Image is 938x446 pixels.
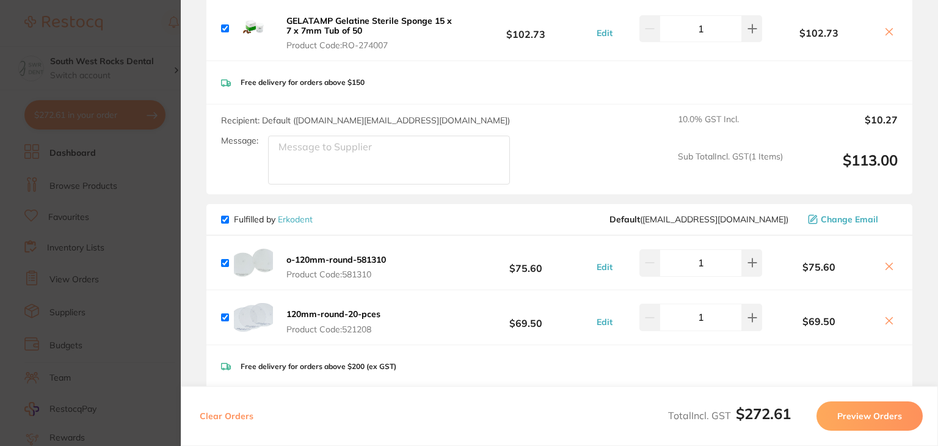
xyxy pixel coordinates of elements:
span: Sub Total Incl. GST ( 1 Items) [678,152,783,185]
button: o-120mm-round-581310 Product Code:581310 [283,254,390,280]
output: $113.00 [793,152,898,185]
button: GELATAMP Gelatine Sterile Sponge 15 x 7 x 7mm Tub of 50 Product Code:RO-274007 [283,15,458,51]
output: $10.27 [793,114,898,141]
button: Edit [593,27,616,38]
span: Product Code: RO-274007 [286,40,454,50]
p: Free delivery for orders above $150 [241,78,365,87]
button: Change Email [804,214,898,225]
a: Erkodent [278,214,313,225]
span: 10.0 % GST Incl. [678,114,783,141]
b: $69.50 [762,316,876,327]
span: support@erkodent.com.au [609,214,788,224]
span: Recipient: Default ( [DOMAIN_NAME][EMAIL_ADDRESS][DOMAIN_NAME] ) [221,115,510,126]
img: Mmk4Y3Y4NA [234,303,273,332]
span: Total Incl. GST [668,409,791,422]
button: Clear Orders [196,401,257,431]
span: Product Code: 581310 [286,269,386,279]
button: Preview Orders [816,401,923,431]
b: 120mm-round-20-pces [286,309,380,320]
b: $75.60 [458,252,594,274]
span: Product Code: 521208 [286,324,380,334]
button: Edit [593,261,616,272]
p: Free delivery for orders above $200 (ex GST) [241,362,396,371]
b: $102.73 [762,27,876,38]
span: Change Email [821,214,878,224]
label: Message: [221,136,258,146]
b: $272.61 [736,404,791,423]
button: 120mm-round-20-pces Product Code:521208 [283,309,384,334]
b: $75.60 [762,261,876,272]
img: eW91N3YxbQ [234,9,273,48]
b: GELATAMP Gelatine Sterile Sponge 15 x 7 x 7mm Tub of 50 [286,15,452,36]
b: Default [609,214,640,225]
img: bzljZ2ZvZA [234,249,273,277]
button: Edit [593,316,616,327]
p: Fulfilled by [234,214,313,224]
b: $102.73 [458,17,594,40]
b: $69.50 [458,306,594,329]
b: o-120mm-round-581310 [286,254,386,265]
